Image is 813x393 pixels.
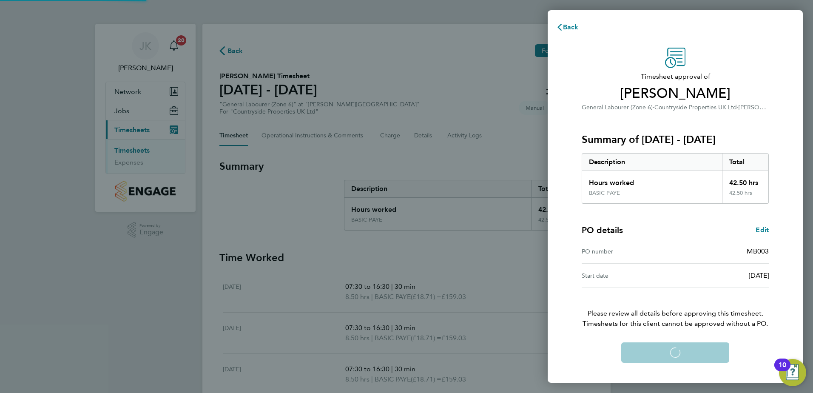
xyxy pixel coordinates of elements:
span: Countryside Properties UK Ltd [654,104,737,111]
div: Hours worked [582,171,722,190]
h4: PO details [582,224,623,236]
div: Summary of 18 - 24 Aug 2025 [582,153,769,204]
span: Back [563,23,579,31]
div: [DATE] [675,271,769,281]
div: 42.50 hrs [722,190,769,203]
span: · [737,104,739,111]
span: MB003 [747,247,769,255]
button: Open Resource Center, 10 new notifications [779,359,806,386]
a: Edit [756,225,769,235]
div: PO number [582,246,675,256]
button: Back [548,19,587,36]
p: Please review all details before approving this timesheet. [571,288,779,329]
span: General Labourer (Zone 6) [582,104,653,111]
div: Description [582,154,722,171]
span: [PERSON_NAME] [582,85,769,102]
span: [PERSON_NAME] Parva [739,103,803,111]
h3: Summary of [DATE] - [DATE] [582,133,769,146]
div: Total [722,154,769,171]
div: 10 [779,365,786,376]
div: 42.50 hrs [722,171,769,190]
span: Edit [756,226,769,234]
div: BASIC PAYE [589,190,620,196]
div: Start date [582,271,675,281]
span: Timesheets for this client cannot be approved without a PO. [571,319,779,329]
span: · [653,104,654,111]
span: Timesheet approval of [582,71,769,82]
